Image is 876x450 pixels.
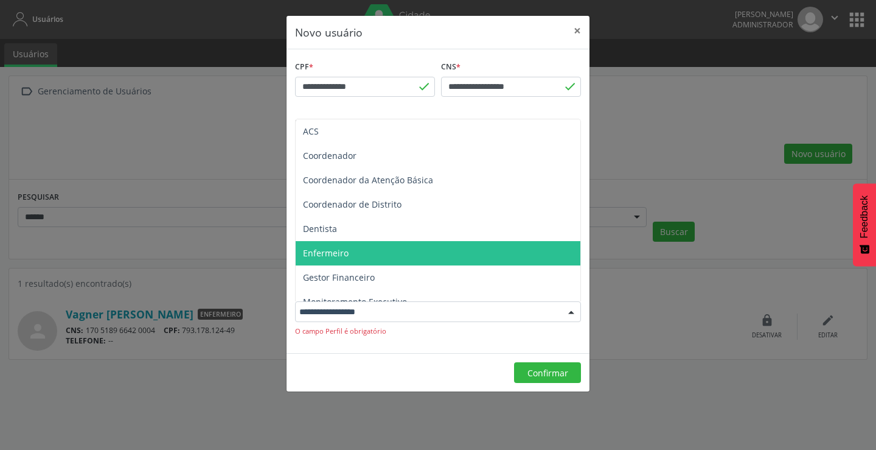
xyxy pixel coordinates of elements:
[303,199,401,210] span: Coordenador de Distrito
[441,58,461,77] label: CNS
[514,362,581,383] button: Confirmar
[303,296,407,308] span: Monitoramento Executivo
[417,80,431,93] span: done
[853,183,876,266] button: Feedback - Mostrar pesquisa
[295,114,322,133] label: Nome
[295,58,313,77] label: CPF
[527,367,568,379] span: Confirmar
[303,150,356,161] span: Coordenador
[295,24,363,40] h5: Novo usuário
[303,272,375,283] span: Gestor Financeiro
[303,223,337,234] span: Dentista
[303,247,349,259] span: Enfermeiro
[303,174,433,186] span: Coordenador da Atenção Básica
[563,80,577,93] span: done
[565,16,589,46] button: Close
[859,195,870,238] span: Feedback
[303,125,319,137] span: ACS
[295,326,581,337] div: O campo Perfil é obrigatório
